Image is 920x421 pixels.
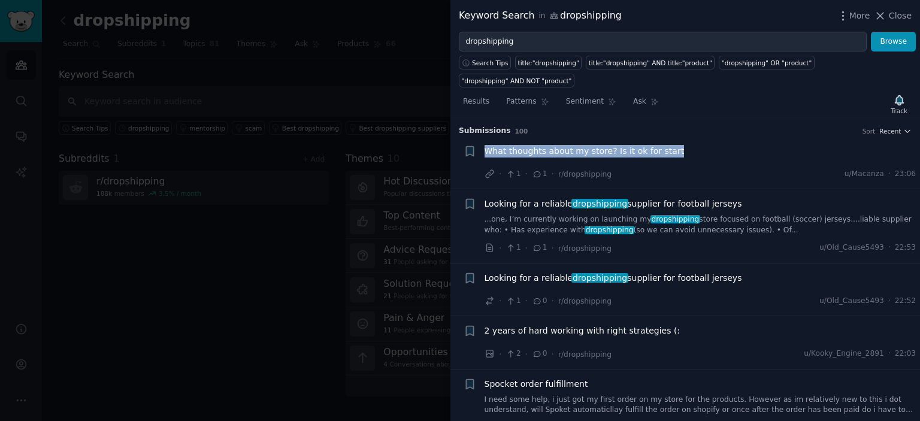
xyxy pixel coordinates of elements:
[459,126,511,137] span: Submission s
[459,74,574,87] a: "dropshipping" AND NOT "product"
[499,348,501,361] span: ·
[887,92,912,117] button: Track
[586,56,715,69] a: title:"dropshipping" AND title:"product"
[837,10,870,22] button: More
[633,96,646,107] span: Ask
[532,349,547,359] span: 0
[804,349,884,359] span: u/Kooky_Engine_2891
[571,199,628,208] span: dropshipping
[525,295,528,307] span: ·
[506,296,520,307] span: 1
[862,127,876,135] div: Sort
[499,168,501,180] span: ·
[552,168,554,180] span: ·
[722,59,812,67] div: "dropshipping" OR "product"
[485,325,680,337] a: 2 years of hard working with right strategies (:
[589,59,712,67] div: title:"dropshipping" AND title:"product"
[849,10,870,22] span: More
[585,226,634,234] span: dropshipping
[463,96,489,107] span: Results
[879,127,901,135] span: Recent
[506,96,536,107] span: Patterns
[552,295,554,307] span: ·
[871,32,916,52] button: Browse
[525,168,528,180] span: ·
[485,198,742,210] a: Looking for a reliabledropshippingsupplier for football jerseys
[485,214,916,235] a: ...one, I’m currently working on launching mydropshippingstore focused on football (soccer) jerse...
[888,243,891,253] span: ·
[525,348,528,361] span: ·
[499,242,501,255] span: ·
[506,169,520,180] span: 1
[895,243,916,253] span: 22:53
[845,169,884,180] span: u/Macanza
[558,170,612,178] span: r/dropshipping
[895,169,916,180] span: 23:06
[819,243,884,253] span: u/Old_Cause5493
[558,244,612,253] span: r/dropshipping
[459,92,494,117] a: Results
[532,169,547,180] span: 1
[472,59,509,67] span: Search Tips
[719,56,814,69] a: "dropshipping" OR "product"
[459,8,622,23] div: Keyword Search dropshipping
[888,169,891,180] span: ·
[459,56,511,69] button: Search Tips
[552,242,554,255] span: ·
[566,96,604,107] span: Sentiment
[888,349,891,359] span: ·
[874,10,912,22] button: Close
[515,56,582,69] a: title:"dropshipping"
[485,145,685,158] a: What thoughts about my store? Is it ok for start
[819,296,884,307] span: u/Old_Cause5493
[485,198,742,210] span: Looking for a reliable supplier for football jerseys
[532,243,547,253] span: 1
[499,295,501,307] span: ·
[485,272,742,284] a: Looking for a reliabledropshippingsupplier for football jerseys
[558,297,612,305] span: r/dropshipping
[506,243,520,253] span: 1
[879,127,912,135] button: Recent
[518,59,579,67] div: title:"dropshipping"
[889,10,912,22] span: Close
[462,77,572,85] div: "dropshipping" AND NOT "product"
[485,378,588,390] a: Spocket order fulfillment
[895,349,916,359] span: 22:03
[650,215,700,223] span: dropshipping
[888,296,891,307] span: ·
[629,92,663,117] a: Ask
[895,296,916,307] span: 22:52
[532,296,547,307] span: 0
[502,92,553,117] a: Patterns
[459,32,867,52] input: Try a keyword related to your business
[515,128,528,135] span: 100
[525,242,528,255] span: ·
[538,11,545,22] span: in
[558,350,612,359] span: r/dropshipping
[506,349,520,359] span: 2
[571,273,628,283] span: dropshipping
[485,395,916,416] a: I need some help, i just got my first order on my store for the products. However as im relativel...
[562,92,621,117] a: Sentiment
[891,107,907,115] div: Track
[485,272,742,284] span: Looking for a reliable supplier for football jerseys
[552,348,554,361] span: ·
